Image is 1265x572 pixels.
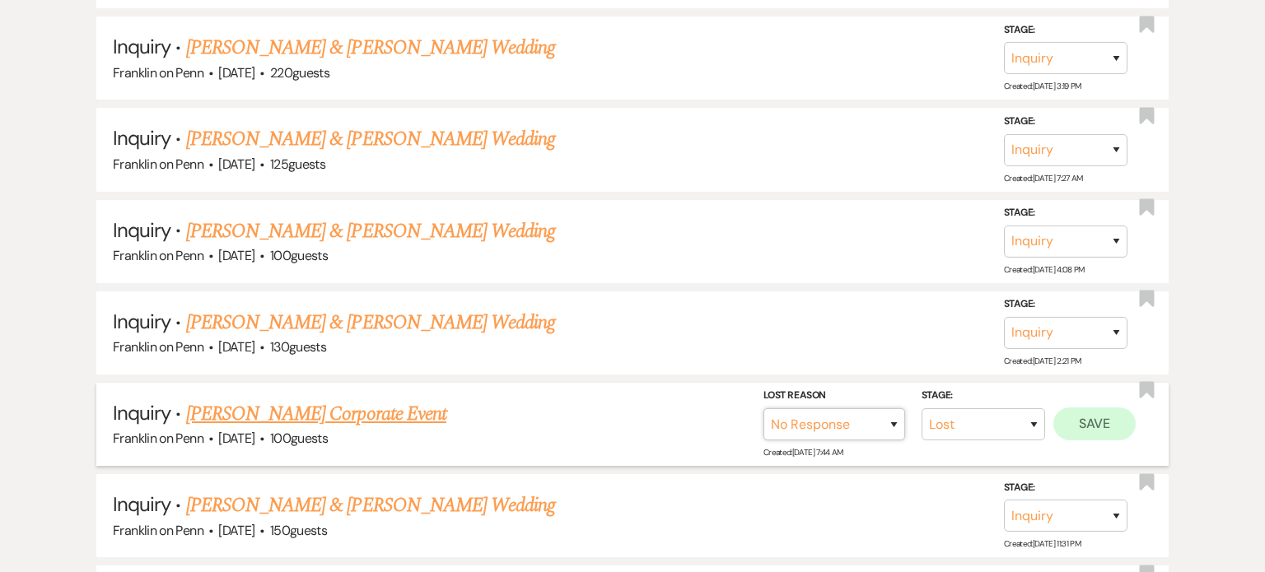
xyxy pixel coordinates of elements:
[1004,172,1083,183] span: Created: [DATE] 7:27 AM
[113,247,203,264] span: Franklin on Penn
[218,64,254,81] span: [DATE]
[113,125,170,151] span: Inquiry
[763,387,905,405] label: Lost Reason
[186,124,555,154] a: [PERSON_NAME] & [PERSON_NAME] Wedding
[186,216,555,246] a: [PERSON_NAME] & [PERSON_NAME] Wedding
[113,217,170,243] span: Inquiry
[113,156,203,173] span: Franklin on Penn
[1053,407,1136,440] button: Save
[218,430,254,447] span: [DATE]
[113,64,203,81] span: Franklin on Penn
[1004,81,1081,91] span: Created: [DATE] 3:19 PM
[218,247,254,264] span: [DATE]
[186,308,555,337] a: [PERSON_NAME] & [PERSON_NAME] Wedding
[1004,21,1127,40] label: Stage:
[763,447,843,458] span: Created: [DATE] 7:44 AM
[270,430,328,447] span: 100 guests
[113,34,170,59] span: Inquiry
[186,399,446,429] a: [PERSON_NAME] Corporate Event
[113,400,170,426] span: Inquiry
[113,491,170,517] span: Inquiry
[270,64,329,81] span: 220 guests
[113,522,203,539] span: Franklin on Penn
[218,338,254,356] span: [DATE]
[113,309,170,334] span: Inquiry
[270,338,326,356] span: 130 guests
[1004,204,1127,222] label: Stage:
[922,387,1045,405] label: Stage:
[1004,295,1127,314] label: Stage:
[186,491,555,520] a: [PERSON_NAME] & [PERSON_NAME] Wedding
[113,430,203,447] span: Franklin on Penn
[218,156,254,173] span: [DATE]
[218,522,254,539] span: [DATE]
[1004,356,1081,366] span: Created: [DATE] 2:21 PM
[270,156,325,173] span: 125 guests
[1004,538,1081,549] span: Created: [DATE] 11:31 PM
[1004,264,1085,275] span: Created: [DATE] 4:08 PM
[270,247,328,264] span: 100 guests
[1004,113,1127,131] label: Stage:
[113,338,203,356] span: Franklin on Penn
[186,33,555,63] a: [PERSON_NAME] & [PERSON_NAME] Wedding
[270,522,327,539] span: 150 guests
[1004,479,1127,497] label: Stage:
